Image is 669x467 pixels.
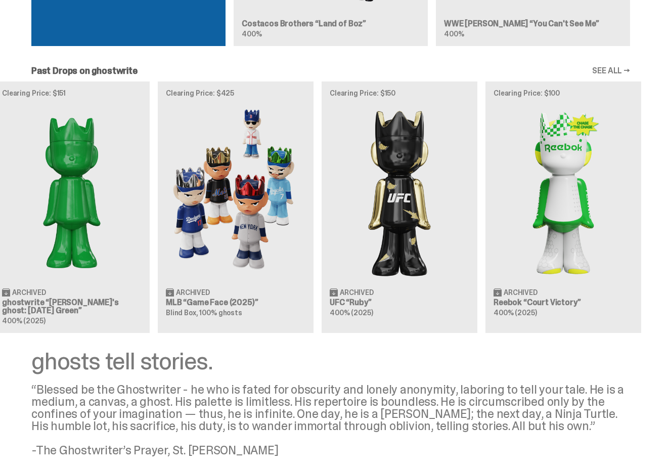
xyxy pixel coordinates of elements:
span: Archived [504,289,538,296]
h3: UFC “Ruby” [330,299,469,307]
h3: MLB “Game Face (2025)” [166,299,305,307]
h3: Costacos Brothers “Land of Boz” [242,20,420,28]
div: “Blessed be the Ghostwriter - he who is fated for obscurity and lonely anonymity, laboring to tel... [31,384,630,456]
a: SEE ALL → [592,67,630,75]
a: Clearing Price: $100 Court Victory Archived [485,81,641,332]
a: Clearing Price: $425 Game Face (2025) Archived [158,81,314,332]
span: 400% (2025) [494,308,537,317]
span: Blind Box, [166,308,198,317]
span: 400% [242,29,261,38]
p: Clearing Price: $151 [2,90,142,97]
img: Schrödinger's ghost: Sunday Green [2,105,142,279]
span: 400% [444,29,464,38]
span: Archived [176,289,210,296]
h3: Reebok “Court Victory” [494,299,633,307]
h3: ghostwrite “[PERSON_NAME]'s ghost: [DATE] Green” [2,299,142,315]
span: Archived [12,289,46,296]
span: 100% ghosts [199,308,242,317]
span: Archived [340,289,374,296]
div: ghosts tell stories. [31,349,630,373]
img: Ruby [330,105,469,279]
a: Clearing Price: $150 Ruby Archived [322,81,477,332]
img: Court Victory [494,105,633,279]
span: 400% (2025) [2,316,45,325]
span: 400% (2025) [330,308,373,317]
p: Clearing Price: $150 [330,90,469,97]
p: Clearing Price: $100 [494,90,633,97]
h2: Past Drops on ghostwrite [31,66,138,75]
h3: WWE [PERSON_NAME] “You Can't See Me” [444,20,622,28]
img: Game Face (2025) [166,105,305,279]
p: Clearing Price: $425 [166,90,305,97]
